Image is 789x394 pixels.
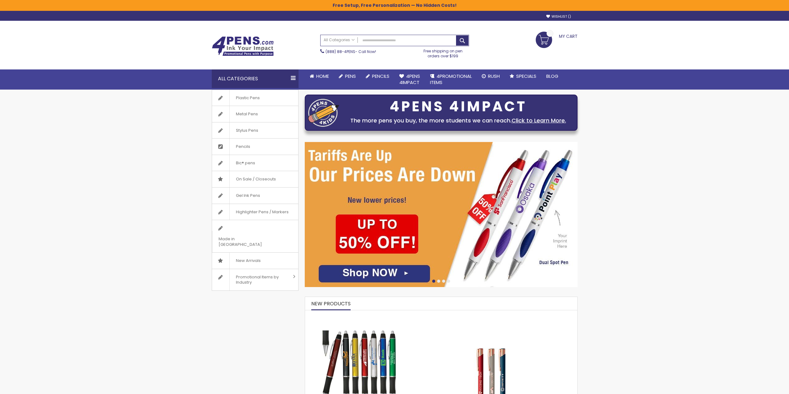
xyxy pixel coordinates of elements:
a: (888) 88-4PENS [326,49,355,54]
a: Click to Learn More. [512,117,566,124]
a: Pencils [361,69,394,83]
span: New Arrivals [229,253,267,269]
span: Home [316,73,329,79]
a: Rush [477,69,505,83]
a: Plastic Pens [212,90,298,106]
a: Wishlist [546,14,571,19]
a: Promotional Items by Industry [212,269,298,290]
img: 4Pens Custom Pens and Promotional Products [212,36,274,56]
span: Pencils [372,73,389,79]
a: Crosby Softy Rose Gold with Stylus Pen - Mirror Laser [420,313,563,318]
a: Highlighter Pens / Markers [212,204,298,220]
a: Specials [505,69,541,83]
a: Pens [334,69,361,83]
span: Stylus Pens [229,122,264,139]
span: 4Pens 4impact [399,73,420,86]
a: Home [305,69,334,83]
span: 4PROMOTIONAL ITEMS [430,73,472,86]
span: Pens [345,73,356,79]
a: 4PROMOTIONALITEMS [425,69,477,90]
div: 4PENS 4IMPACT [342,100,574,113]
span: Promotional Items by Industry [229,269,291,290]
a: Gel Ink Pens [212,188,298,204]
span: Plastic Pens [229,90,266,106]
a: Bic® pens [212,155,298,171]
span: Pencils [229,139,256,155]
span: Made in [GEOGRAPHIC_DATA] [212,231,283,252]
a: Blog [541,69,563,83]
span: - Call Now! [326,49,376,54]
div: All Categories [212,69,299,88]
a: All Categories [321,35,358,45]
img: /cheap-promotional-products.html [305,142,578,287]
span: Bic® pens [229,155,261,171]
span: Gel Ink Pens [229,188,266,204]
div: The more pens you buy, the more students we can reach. [342,116,574,125]
a: New Arrivals [212,253,298,269]
a: On Sale / Closeouts [212,171,298,187]
span: Blog [546,73,558,79]
a: Pencils [212,139,298,155]
a: Stylus Pens [212,122,298,139]
a: Made in [GEOGRAPHIC_DATA] [212,220,298,252]
a: 4Pens4impact [394,69,425,90]
span: Highlighter Pens / Markers [229,204,295,220]
a: The Barton Custom Pens Special Offer [305,313,414,318]
span: All Categories [324,38,355,42]
span: New Products [311,300,351,307]
img: four_pen_logo.png [308,99,339,127]
a: Metal Pens [212,106,298,122]
span: Rush [488,73,500,79]
span: On Sale / Closeouts [229,171,282,187]
span: Metal Pens [229,106,264,122]
span: Specials [516,73,536,79]
div: Free shipping on pen orders over $199 [417,46,469,59]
